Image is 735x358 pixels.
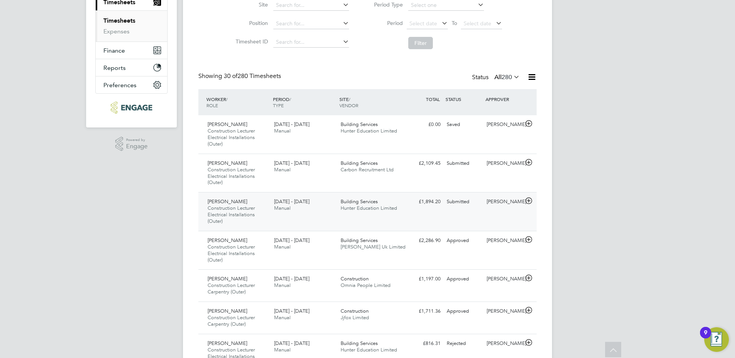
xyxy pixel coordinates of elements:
a: Expenses [103,28,130,35]
span: / [226,96,228,102]
span: [DATE] - [DATE] [274,121,309,128]
span: Finance [103,47,125,54]
span: Manual [274,166,291,173]
div: Submitted [444,157,484,170]
button: Finance [96,42,167,59]
span: / [349,96,350,102]
span: [DATE] - [DATE] [274,340,309,346]
span: Engage [126,143,148,150]
span: [PERSON_NAME] [208,160,247,166]
label: All [494,73,520,81]
span: [DATE] - [DATE] [274,237,309,244]
button: Open Resource Center, 9 new notifications [704,327,729,352]
span: [PERSON_NAME] [208,340,247,346]
span: 30 of [224,72,238,80]
span: VENDOR [339,102,358,108]
span: [DATE] - [DATE] [274,160,309,166]
div: [PERSON_NAME] [484,118,524,131]
span: Construction [341,308,369,314]
span: [PERSON_NAME] [208,121,247,128]
div: Submitted [444,196,484,208]
span: Carbon Recruitment Ltd [341,166,394,173]
div: £2,109.45 [404,157,444,170]
input: Search for... [273,37,349,48]
a: Go to home page [95,101,168,114]
div: £1,894.20 [404,196,444,208]
span: Construction Lecturer Carpentry (Outer) [208,314,255,327]
span: Manual [274,314,291,321]
span: Construction Lecturer Electrical Installations (Outer) [208,166,255,186]
span: [DATE] - [DATE] [274,275,309,282]
div: [PERSON_NAME] [484,305,524,318]
div: Approved [444,273,484,285]
div: 9 [704,333,707,343]
div: Approved [444,234,484,247]
div: £2,286.90 [404,234,444,247]
button: Filter [408,37,433,49]
div: WORKER [205,92,271,112]
span: Building Services [341,340,378,346]
span: ROLE [206,102,218,108]
div: [PERSON_NAME] [484,157,524,170]
button: Preferences [96,76,167,93]
span: Jjfox Limited [341,314,369,321]
span: Manual [274,205,291,211]
span: Hunter Education Limited [341,205,397,211]
div: [PERSON_NAME] [484,337,524,350]
span: / [289,96,291,102]
span: Select date [409,20,437,27]
label: Site [233,1,268,8]
div: Timesheets [96,10,167,41]
div: Rejected [444,337,484,350]
span: Manual [274,282,291,288]
label: Period Type [368,1,403,8]
span: Powered by [126,137,148,143]
span: TOTAL [426,96,440,102]
span: Construction [341,275,369,282]
div: Saved [444,118,484,131]
span: Hunter Education Limited [341,346,397,353]
input: Search for... [273,18,349,29]
label: Timesheet ID [233,38,268,45]
span: 280 Timesheets [224,72,281,80]
span: 280 [502,73,512,81]
button: Reports [96,59,167,76]
div: Status [472,72,521,83]
span: Preferences [103,81,136,89]
span: Reports [103,64,126,71]
span: Manual [274,128,291,134]
span: Construction Lecturer Electrical Installations (Outer) [208,128,255,147]
div: [PERSON_NAME] [484,196,524,208]
span: To [449,18,459,28]
div: PERIOD [271,92,338,112]
span: [DATE] - [DATE] [274,198,309,205]
span: Construction Lecturer Electrical Installations (Outer) [208,205,255,224]
span: [PERSON_NAME] [208,275,247,282]
span: TYPE [273,102,284,108]
span: Manual [274,346,291,353]
span: [PERSON_NAME] [208,237,247,244]
a: Timesheets [103,17,135,24]
div: Showing [198,72,283,80]
span: Building Services [341,121,378,128]
a: Powered byEngage [115,137,148,151]
div: £1,711.36 [404,305,444,318]
img: ncclondon-logo-retina.png [111,101,152,114]
div: APPROVER [484,92,524,106]
span: [DATE] - [DATE] [274,308,309,314]
div: £816.31 [404,337,444,350]
span: Building Services [341,198,378,205]
span: Omnia People Limited [341,282,391,288]
div: [PERSON_NAME] [484,273,524,285]
div: £0.00 [404,118,444,131]
div: [PERSON_NAME] [484,234,524,247]
span: Construction Lecturer Carpentry (Outer) [208,282,255,295]
div: £1,197.00 [404,273,444,285]
span: [PERSON_NAME] [208,308,247,314]
label: Period [368,20,403,27]
label: Position [233,20,268,27]
div: STATUS [444,92,484,106]
span: Construction Lecturer Electrical Installations (Outer) [208,244,255,263]
span: Select date [464,20,491,27]
div: Approved [444,305,484,318]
